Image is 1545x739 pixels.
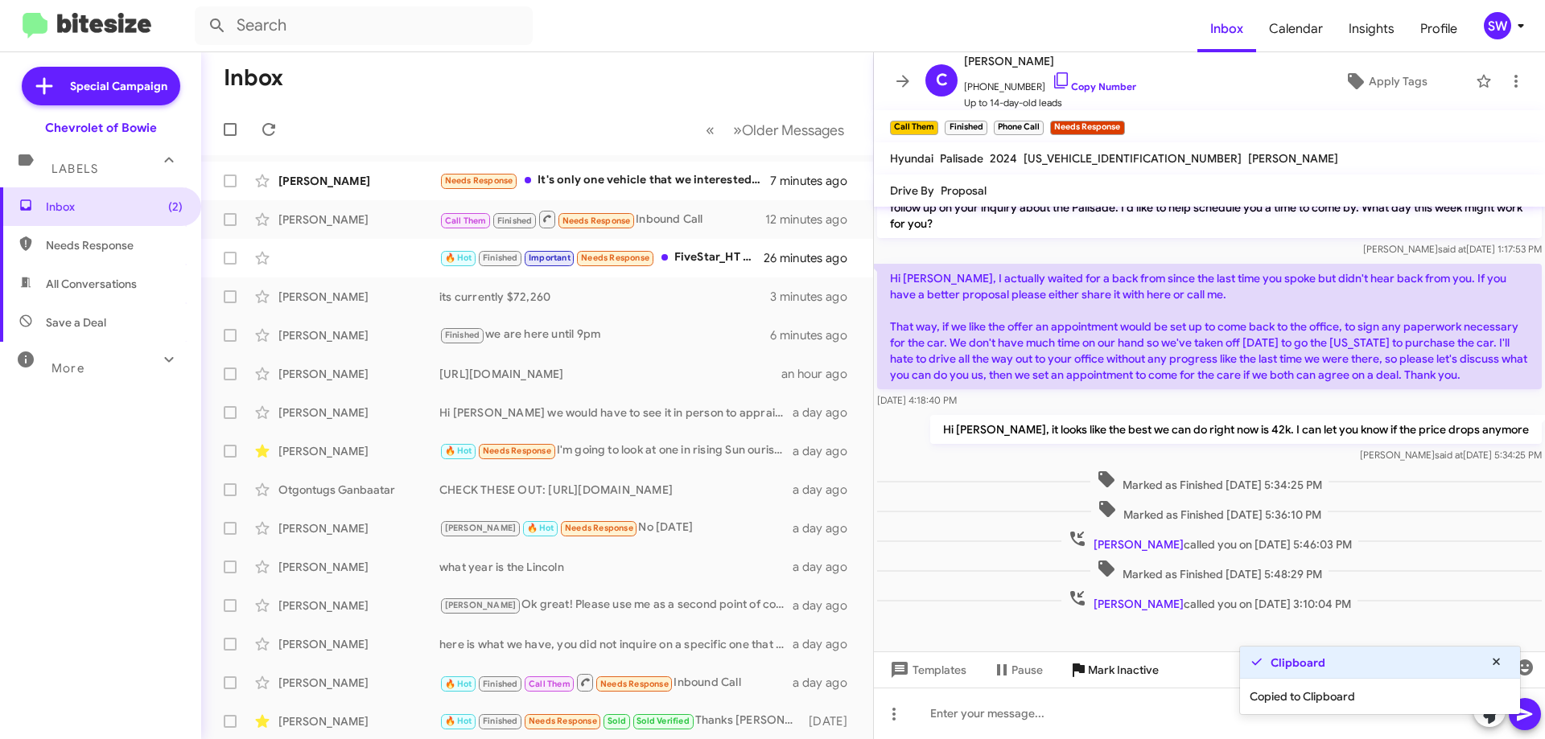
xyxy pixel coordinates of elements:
[1336,6,1407,52] a: Insights
[439,712,801,730] div: Thanks [PERSON_NAME]. My service advisor was [PERSON_NAME]. Could you please relay the message to...
[439,559,793,575] div: what year is the Lincoln
[1090,559,1329,582] span: Marked as Finished [DATE] 5:48:29 PM
[1470,12,1527,39] button: SW
[887,655,966,684] span: Templates
[733,120,742,140] span: »
[793,675,860,691] div: a day ago
[565,523,633,533] span: Needs Response
[439,209,765,229] div: Inbound Call
[1094,537,1184,552] span: [PERSON_NAME]
[445,445,472,456] span: 🔥 Hot
[696,113,724,146] button: Previous
[1091,499,1328,523] span: Marked as Finished [DATE] 5:36:10 PM
[46,276,137,292] span: All Conversations
[1369,67,1428,96] span: Apply Tags
[1438,243,1466,255] span: said at
[877,394,957,406] span: [DATE] 4:18:40 PM
[793,404,860,421] div: a day ago
[936,68,948,93] span: C
[1407,6,1470,52] span: Profile
[874,655,979,684] button: Templates
[1256,6,1336,52] a: Calendar
[168,199,183,215] span: (2)
[964,51,1136,71] span: [PERSON_NAME]
[527,523,554,533] span: 🔥 Hot
[278,173,439,189] div: [PERSON_NAME]
[278,366,439,382] div: [PERSON_NAME]
[1011,655,1043,684] span: Pause
[439,326,770,344] div: we are here until 9pm
[1240,679,1520,714] div: Copied to Clipboard
[22,67,180,105] a: Special Campaign
[46,237,183,253] span: Needs Response
[1197,6,1256,52] a: Inbox
[600,679,669,689] span: Needs Response
[793,443,860,459] div: a day ago
[483,252,518,263] span: Finished
[979,655,1056,684] button: Pause
[483,679,518,689] span: Finished
[1088,655,1159,684] span: Mark Inactive
[697,113,854,146] nav: Page navigation example
[765,211,860,228] div: 12 minutes ago
[445,330,480,340] span: Finished
[1050,121,1124,135] small: Needs Response
[529,252,571,263] span: Important
[224,65,283,91] h1: Inbox
[770,289,860,305] div: 3 minutes ago
[930,415,1542,444] p: Hi [PERSON_NAME], it looks like the best we can do right now is 42k. I can let you know if the pr...
[793,482,860,498] div: a day ago
[439,482,793,498] div: CHECK THESE OUT: [URL][DOMAIN_NAME]
[278,211,439,228] div: [PERSON_NAME]
[877,264,1542,389] p: Hi [PERSON_NAME], I actually waited for a back from since the last time you spoke but didn't hear...
[497,216,533,226] span: Finished
[941,183,987,198] span: Proposal
[278,404,439,421] div: [PERSON_NAME]
[793,597,860,614] div: a day ago
[1061,529,1358,552] span: called you on [DATE] 5:46:03 PM
[890,121,938,135] small: Call Them
[637,716,690,726] span: Sold Verified
[723,113,854,146] button: Next
[964,95,1136,111] span: Up to 14-day-old leads
[1435,449,1463,461] span: said at
[483,445,551,456] span: Needs Response
[940,151,983,166] span: Palisade
[562,216,631,226] span: Needs Response
[278,289,439,305] div: [PERSON_NAME]
[801,713,860,729] div: [DATE]
[890,183,934,198] span: Drive By
[1360,449,1542,461] span: [PERSON_NAME] [DATE] 5:34:25 PM
[278,713,439,729] div: [PERSON_NAME]
[439,366,781,382] div: [URL][DOMAIN_NAME]
[1484,12,1511,39] div: SW
[45,120,157,136] div: Chevrolet of Bowie
[439,404,793,421] div: Hi [PERSON_NAME] we would have to see it in person to appraise it, are you able to stop by [DATE]
[1061,589,1358,612] span: called you on [DATE] 3:10:04 PM
[706,120,715,140] span: «
[278,675,439,691] div: [PERSON_NAME]
[1303,67,1468,96] button: Apply Tags
[278,597,439,614] div: [PERSON_NAME]
[439,636,793,652] div: here is what we have, you did not inquire on a specific one that we have
[445,216,487,226] span: Call Them
[793,636,860,652] div: a day ago
[1090,470,1329,493] span: Marked as Finished [DATE] 5:34:25 PM
[439,171,770,190] div: It's only one vehicle that we interested in the Yukon XL nothing else and it won't be till the [D...
[439,248,764,267] div: FiveStar_HT Crn [DATE] $3.8 +0.25 Crn [DATE] $3.8 +0.25 Bns [DATE] $9.49 -12.0 Bns [DATE] $9.49 -...
[439,596,793,614] div: Ok great! Please use me as a second point of contact if you have trouble reaching anyone else. We...
[278,443,439,459] div: [PERSON_NAME]
[1024,151,1242,166] span: [US_VEHICLE_IDENTIFICATION_NUMBER]
[483,716,518,726] span: Finished
[529,716,597,726] span: Needs Response
[1094,597,1184,611] span: [PERSON_NAME]
[278,482,439,498] div: Otgontugs Ganbaatar
[764,250,860,266] div: 26 minutes ago
[890,151,933,166] span: Hyundai
[793,520,860,536] div: a day ago
[439,519,793,537] div: No [DATE]
[278,559,439,575] div: [PERSON_NAME]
